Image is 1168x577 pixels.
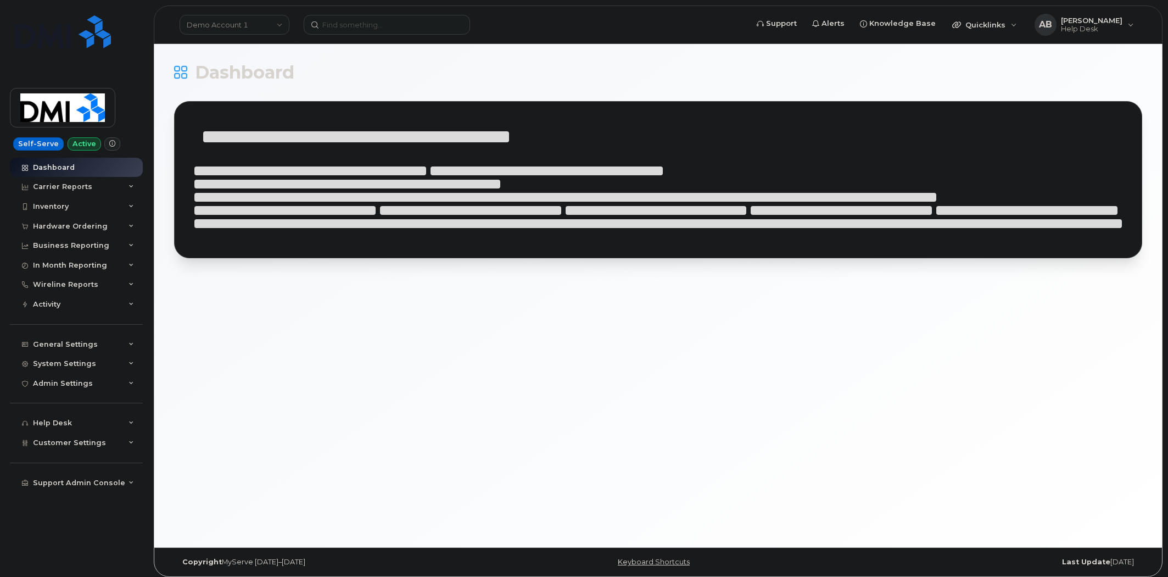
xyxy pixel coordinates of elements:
span: Dashboard [195,64,294,81]
div: MyServe [DATE]–[DATE] [174,558,497,567]
a: Keyboard Shortcuts [618,558,690,566]
div: [DATE] [819,558,1142,567]
strong: Last Update [1062,558,1110,566]
strong: Copyright [182,558,222,566]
